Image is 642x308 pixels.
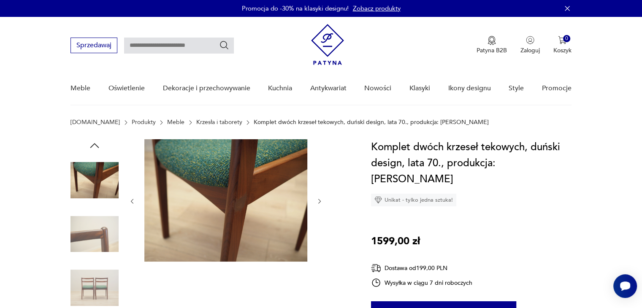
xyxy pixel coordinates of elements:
button: 0Koszyk [553,36,572,54]
a: Kuchnia [268,72,292,105]
p: 1599,00 zł [371,233,420,249]
a: [DOMAIN_NAME] [70,119,120,126]
p: Promocja do -30% na klasyki designu! [242,4,349,13]
a: Antykwariat [310,72,347,105]
img: Patyna - sklep z meblami i dekoracjami vintage [311,24,344,65]
a: Produkty [132,119,156,126]
button: Zaloguj [520,36,540,54]
div: Unikat - tylko jedna sztuka! [371,194,456,206]
img: Ikona diamentu [374,196,382,204]
p: Patyna B2B [477,46,507,54]
div: 0 [563,35,570,42]
a: Meble [167,119,184,126]
img: Ikonka użytkownika [526,36,534,44]
img: Ikona dostawy [371,263,381,273]
a: Promocje [542,72,572,105]
a: Style [509,72,524,105]
img: Zdjęcie produktu Komplet dwóch krzeseł tekowych, duński design, lata 70., produkcja: Dania [70,156,119,204]
img: Ikona medalu [488,36,496,45]
button: Patyna B2B [477,36,507,54]
img: Zdjęcie produktu Komplet dwóch krzeseł tekowych, duński design, lata 70., produkcja: Dania [70,210,119,258]
a: Zobacz produkty [353,4,401,13]
a: Nowości [364,72,391,105]
a: Meble [70,72,90,105]
a: Ikona medaluPatyna B2B [477,36,507,54]
button: Szukaj [219,40,229,50]
p: Zaloguj [520,46,540,54]
p: Komplet dwóch krzeseł tekowych, duński design, lata 70., produkcja: [PERSON_NAME] [254,119,489,126]
iframe: Smartsupp widget button [613,274,637,298]
img: Zdjęcie produktu Komplet dwóch krzeseł tekowych, duński design, lata 70., produkcja: Dania [144,139,307,262]
a: Ikony designu [448,72,490,105]
p: Koszyk [553,46,572,54]
div: Wysyłka w ciągu 7 dni roboczych [371,278,472,288]
a: Sprzedawaj [70,43,117,49]
a: Klasyki [409,72,430,105]
img: Ikona koszyka [558,36,566,44]
a: Krzesła i taborety [196,119,242,126]
div: Dostawa od 199,00 PLN [371,263,472,273]
a: Dekoracje i przechowywanie [163,72,250,105]
h1: Komplet dwóch krzeseł tekowych, duński design, lata 70., produkcja: [PERSON_NAME] [371,139,572,187]
button: Sprzedawaj [70,38,117,53]
a: Oświetlenie [108,72,145,105]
